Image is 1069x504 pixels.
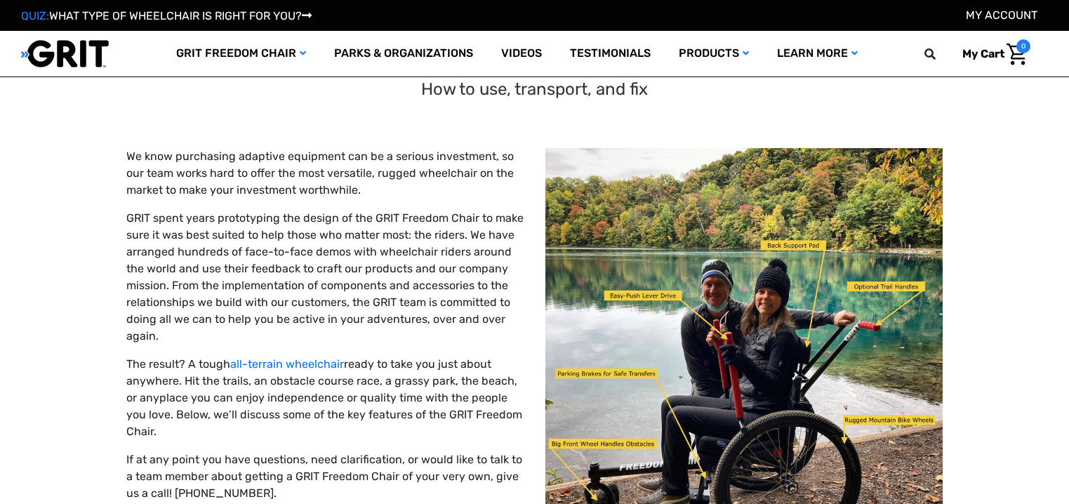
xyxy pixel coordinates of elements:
a: Account [966,8,1037,22]
a: QUIZ:WHAT TYPE OF WHEELCHAIR IS RIGHT FOR YOU? [21,9,312,22]
img: GRIT All-Terrain Wheelchair and Mobility Equipment [21,39,109,68]
span: QUIZ: [21,9,49,22]
input: Search [931,39,952,69]
a: Learn More [763,31,872,77]
a: Parks & Organizations [320,31,487,77]
span: My Cart [962,47,1004,60]
a: Videos [487,31,556,77]
p: GRIT spent years prototyping the design of the GRIT Freedom Chair to make sure it was best suited... [126,210,524,345]
a: Cart with 0 items [952,39,1030,69]
a: GRIT Freedom Chair [162,31,320,77]
img: Cart [1007,44,1027,65]
p: The result? A tough ready to take you just about anywhere. Hit the trails, an obstacle course rac... [126,356,524,440]
a: Testimonials [556,31,665,77]
a: Products [665,31,763,77]
span: 0 [1016,39,1030,53]
p: How to use, transport, and fix [421,77,648,102]
a: all-terrain wheelchair [230,357,344,371]
p: We know purchasing adaptive equipment can be a serious investment, so our team works hard to offe... [126,148,524,199]
p: If at any point you have questions, need clarification, or would like to talk to a team member ab... [126,451,524,502]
